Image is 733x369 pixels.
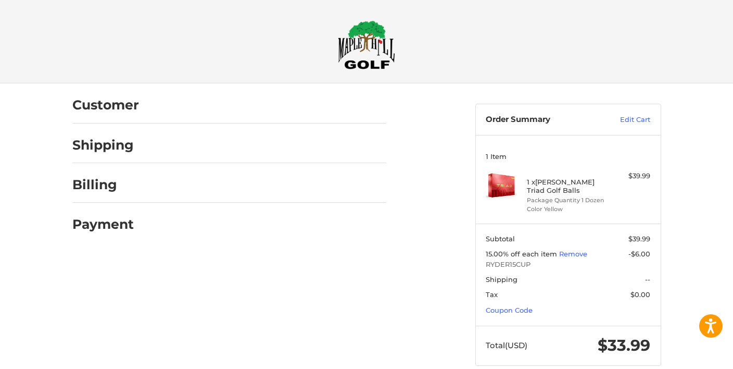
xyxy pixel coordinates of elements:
span: Total (USD) [486,340,527,350]
h2: Billing [72,177,133,193]
h2: Payment [72,216,134,232]
span: RYDER15CUP [486,260,650,270]
span: $39.99 [628,235,650,243]
h3: 1 Item [486,152,650,161]
span: Tax [486,290,498,299]
span: 15.00% off each item [486,250,559,258]
h2: Customer [72,97,139,113]
h4: 1 x [PERSON_NAME] Triad Golf Balls [527,178,606,195]
span: Shipping [486,275,517,284]
div: $39.99 [609,171,650,181]
span: Subtotal [486,235,515,243]
h3: Order Summary [486,115,598,125]
li: Color Yellow [527,205,606,214]
a: Remove [559,250,587,258]
h2: Shipping [72,137,134,153]
a: Coupon Code [486,306,533,314]
iframe: Gorgias live chat messenger [10,324,124,359]
img: Maple Hill Golf [338,20,395,69]
a: Edit Cart [598,115,650,125]
span: -$6.00 [628,250,650,258]
li: Package Quantity 1 Dozen [527,196,606,205]
span: -- [645,275,650,284]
